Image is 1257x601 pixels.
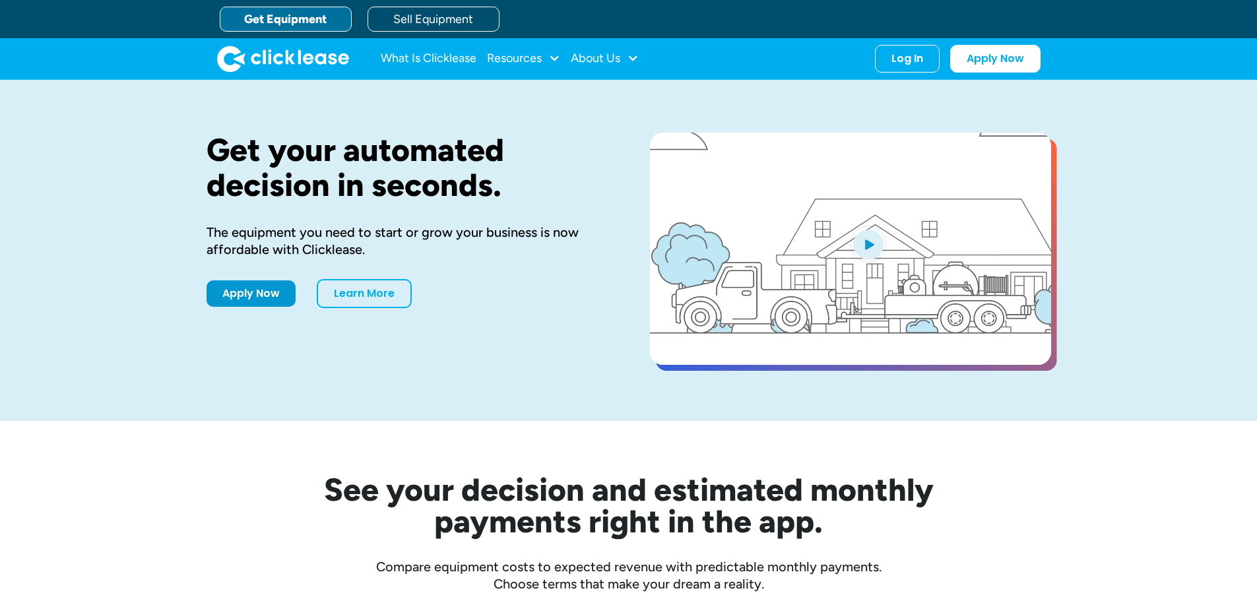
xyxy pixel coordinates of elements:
a: Sell Equipment [368,7,500,32]
a: What Is Clicklease [381,46,476,72]
a: home [217,46,349,72]
img: Blue play button logo on a light blue circular background [851,226,886,263]
h2: See your decision and estimated monthly payments right in the app. [259,474,998,537]
a: Apply Now [950,45,1041,73]
a: open lightbox [650,133,1051,365]
img: Clicklease logo [217,46,349,72]
a: Get Equipment [220,7,352,32]
h1: Get your automated decision in seconds. [207,133,608,203]
a: Learn More [317,279,412,308]
div: Compare equipment costs to expected revenue with predictable monthly payments. Choose terms that ... [207,558,1051,592]
div: Resources [487,46,560,72]
div: About Us [571,46,639,72]
div: The equipment you need to start or grow your business is now affordable with Clicklease. [207,224,608,258]
div: Log In [891,52,923,65]
a: Apply Now [207,280,296,307]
